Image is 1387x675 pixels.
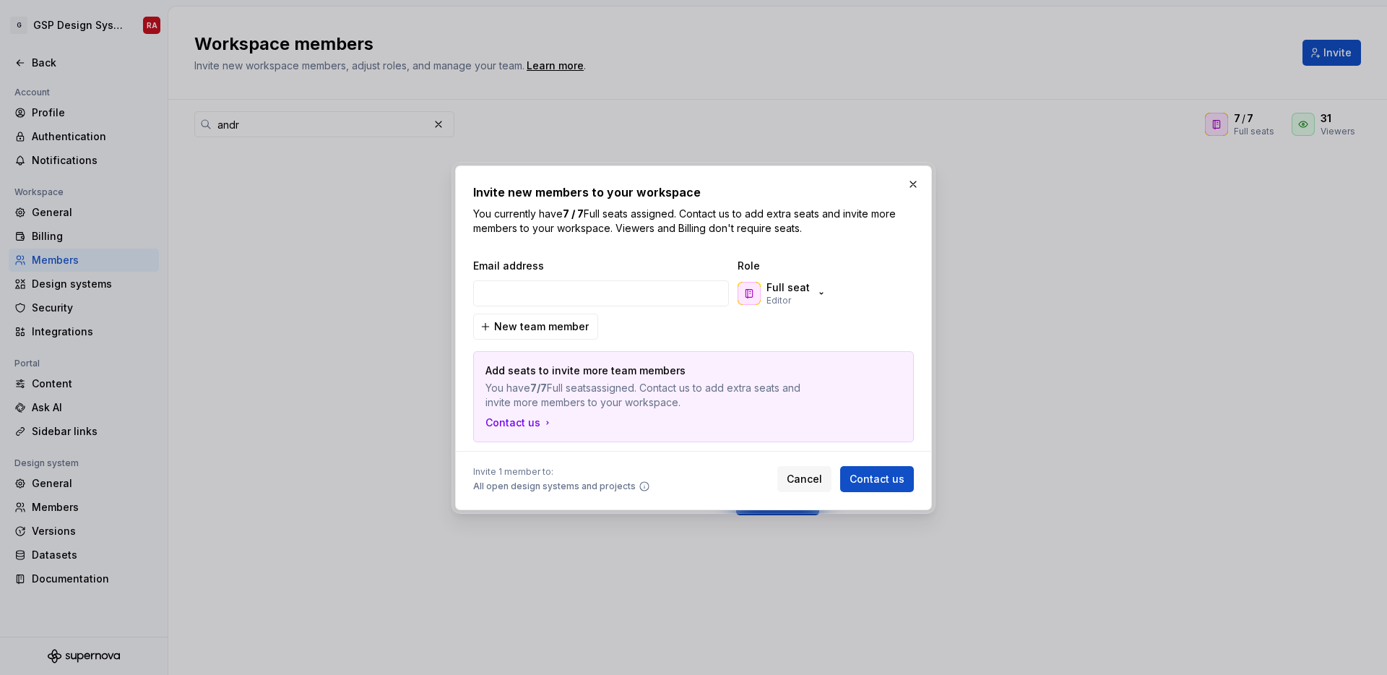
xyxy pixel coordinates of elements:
[485,381,800,410] p: You have Full seats assigned. Contact us to add extra seats and invite more members to your works...
[494,319,589,334] span: New team member
[473,259,732,273] span: Email address
[777,466,831,492] button: Cancel
[738,259,882,273] span: Role
[473,314,598,340] button: New team member
[766,280,810,295] p: Full seat
[787,472,822,486] span: Cancel
[473,184,914,201] h2: Invite new members to your workspace
[850,472,904,486] span: Contact us
[473,466,650,478] span: Invite 1 member to:
[840,466,914,492] button: Contact us
[485,416,553,430] button: Contact us
[473,207,914,236] p: You currently have Full seats assigned. Contact us to add extra seats and invite more members to ...
[766,295,791,306] p: Editor
[473,481,636,492] span: All open design systems and projects
[735,279,833,308] button: Full seatEditor
[563,207,584,220] b: 7 / 7
[485,364,800,378] p: Add seats to invite more team members
[530,382,547,394] strong: 7/7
